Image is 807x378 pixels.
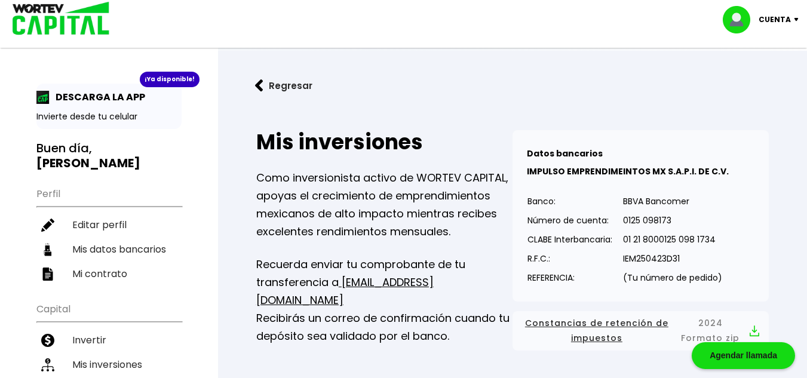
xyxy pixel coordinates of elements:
[256,130,513,154] h2: Mis inversiones
[723,6,759,33] img: profile-image
[527,231,612,248] p: CLABE Interbancaria:
[36,262,182,286] a: Mi contrato
[527,250,612,268] p: R.F.C.:
[256,169,513,241] p: Como inversionista activo de WORTEV CAPITAL, apoyas el crecimiento de emprendimientos mexicanos d...
[36,237,182,262] a: Mis datos bancarios
[692,342,795,369] div: Agendar llamada
[36,180,182,286] ul: Perfil
[36,328,182,352] a: Invertir
[256,256,513,345] p: Recuerda enviar tu comprobante de tu transferencia a Recibirás un correo de confirmación cuando t...
[41,219,54,232] img: editar-icon.952d3147.svg
[256,275,434,308] a: [EMAIL_ADDRESS][DOMAIN_NAME]
[41,334,54,347] img: invertir-icon.b3b967d7.svg
[527,147,603,159] b: Datos bancarios
[527,211,612,229] p: Número de cuenta:
[36,91,50,104] img: app-icon
[623,192,722,210] p: BBVA Bancomer
[522,316,671,346] span: Constancias de retención de impuestos
[527,165,729,177] b: IMPULSO EMPRENDIMEINTOS MX S.A.P.I. DE C.V.
[623,250,722,268] p: IEM250423D31
[36,110,182,123] p: Invierte desde tu celular
[759,11,791,29] p: Cuenta
[522,316,759,346] button: Constancias de retención de impuestos2024 Formato zip
[527,269,612,287] p: REFERENCIA:
[255,79,263,92] img: flecha izquierda
[237,70,788,102] a: flecha izquierdaRegresar
[791,18,807,21] img: icon-down
[50,90,145,105] p: DESCARGA LA APP
[41,268,54,281] img: contrato-icon.f2db500c.svg
[527,192,612,210] p: Banco:
[140,72,200,87] div: ¡Ya disponible!
[623,231,722,248] p: 01 21 8000125 098 1734
[41,358,54,371] img: inversiones-icon.6695dc30.svg
[623,211,722,229] p: 0125 098173
[237,70,330,102] button: Regresar
[36,213,182,237] a: Editar perfil
[41,243,54,256] img: datos-icon.10cf9172.svg
[623,269,722,287] p: (Tu número de pedido)
[36,352,182,377] a: Mis inversiones
[36,141,182,171] h3: Buen día,
[36,155,140,171] b: [PERSON_NAME]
